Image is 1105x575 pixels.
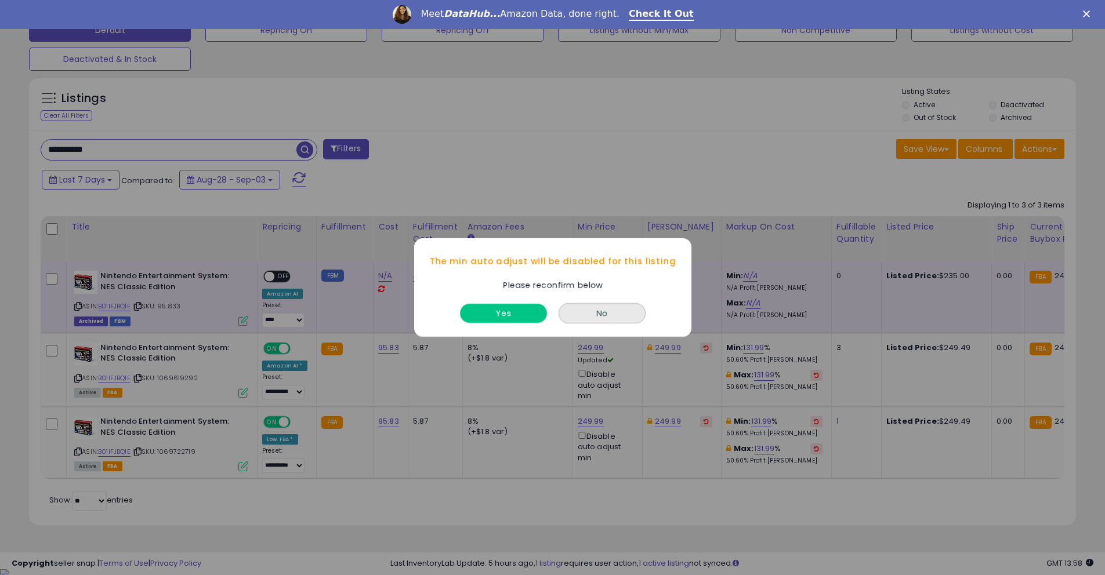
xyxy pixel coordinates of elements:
[421,8,619,20] div: Meet Amazon Data, done right.
[414,244,691,279] div: The min auto adjust will be disabled for this listing
[444,8,500,19] i: DataHub...
[629,8,694,21] a: Check It Out
[393,5,411,24] img: Profile image for Georgie
[460,304,547,323] button: Yes
[497,279,608,292] div: Please reconfirm below
[1083,10,1095,17] div: Close
[559,303,646,323] button: No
